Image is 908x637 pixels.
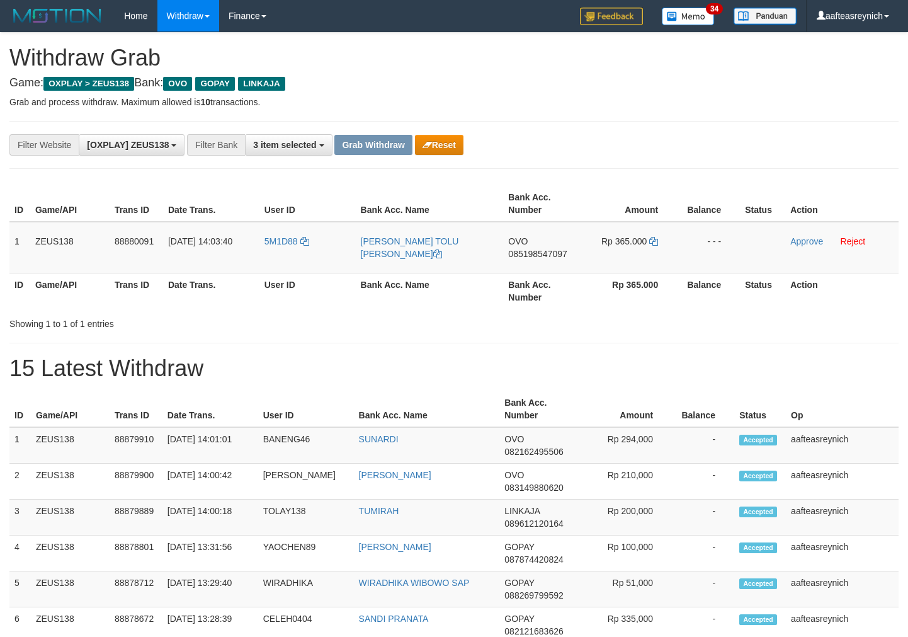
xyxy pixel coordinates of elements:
[162,536,258,571] td: [DATE] 13:31:56
[253,140,316,150] span: 3 item selected
[739,471,777,481] span: Accepted
[677,273,740,309] th: Balance
[786,391,899,427] th: Op
[579,536,672,571] td: Rp 100,000
[359,434,399,444] a: SUNARDI
[110,536,162,571] td: 88878801
[649,236,658,246] a: Copy 365000 to clipboard
[504,483,563,493] span: Copy 083149880620 to clipboard
[672,571,734,607] td: -
[31,571,110,607] td: ZEUS138
[786,571,899,607] td: aafteasreynich
[258,464,354,500] td: [PERSON_NAME]
[9,186,30,222] th: ID
[786,500,899,536] td: aafteasreynich
[739,507,777,517] span: Accepted
[508,236,528,246] span: OVO
[785,273,899,309] th: Action
[168,236,232,246] span: [DATE] 14:03:40
[415,135,463,155] button: Reset
[162,500,258,536] td: [DATE] 14:00:18
[662,8,715,25] img: Button%20Memo.svg
[579,464,672,500] td: Rp 210,000
[200,97,210,107] strong: 10
[30,186,110,222] th: Game/API
[9,356,899,381] h1: 15 Latest Withdraw
[9,536,31,571] td: 4
[238,77,285,91] span: LINKAJA
[115,236,154,246] span: 88880091
[504,626,563,636] span: Copy 082121683626 to clipboard
[601,236,647,246] span: Rp 365.000
[110,427,162,464] td: 88879910
[9,134,79,156] div: Filter Website
[31,427,110,464] td: ZEUS138
[354,391,500,427] th: Bank Acc. Name
[9,6,105,25] img: MOTION_logo.png
[508,249,567,259] span: Copy 085198547097 to clipboard
[9,427,31,464] td: 1
[110,464,162,500] td: 88879900
[9,96,899,108] p: Grab and process withdraw. Maximum allowed is transactions.
[264,236,298,246] span: 5M1D88
[258,391,354,427] th: User ID
[9,222,30,273] td: 1
[9,500,31,536] td: 3
[504,614,534,624] span: GOPAY
[163,273,259,309] th: Date Trans.
[359,542,431,552] a: [PERSON_NAME]
[734,391,786,427] th: Status
[739,578,777,589] span: Accepted
[579,571,672,607] td: Rp 51,000
[9,464,31,500] td: 2
[31,464,110,500] td: ZEUS138
[739,542,777,553] span: Accepted
[31,536,110,571] td: ZEUS138
[672,464,734,500] td: -
[786,464,899,500] td: aafteasreynich
[9,45,899,71] h1: Withdraw Grab
[31,391,110,427] th: Game/API
[706,3,723,14] span: 34
[162,571,258,607] td: [DATE] 13:29:40
[734,8,797,25] img: panduan.png
[359,506,399,516] a: TUMIRAH
[30,273,110,309] th: Game/API
[9,77,899,89] h4: Game: Bank:
[504,519,563,529] span: Copy 089612120164 to clipboard
[259,186,356,222] th: User ID
[739,435,777,445] span: Accepted
[259,273,356,309] th: User ID
[9,313,369,330] div: Showing 1 to 1 of 1 entries
[841,236,866,246] a: Reject
[740,273,785,309] th: Status
[504,578,534,588] span: GOPAY
[162,427,258,464] td: [DATE] 14:01:01
[43,77,134,91] span: OXPLAY > ZEUS138
[9,391,31,427] th: ID
[672,536,734,571] td: -
[31,500,110,536] td: ZEUS138
[503,186,582,222] th: Bank Acc. Number
[672,500,734,536] td: -
[579,500,672,536] td: Rp 200,000
[503,273,582,309] th: Bank Acc. Number
[504,506,540,516] span: LINKAJA
[579,391,672,427] th: Amount
[504,590,563,600] span: Copy 088269799592 to clipboard
[504,554,563,565] span: Copy 087874420824 to clipboard
[359,470,431,480] a: [PERSON_NAME]
[110,273,163,309] th: Trans ID
[163,77,192,91] span: OVO
[739,614,777,625] span: Accepted
[334,135,412,155] button: Grab Withdraw
[163,186,259,222] th: Date Trans.
[195,77,235,91] span: GOPAY
[582,186,677,222] th: Amount
[79,134,184,156] button: [OXPLAY] ZEUS138
[786,427,899,464] td: aafteasreynich
[258,500,354,536] td: TOLAY138
[582,273,677,309] th: Rp 365.000
[162,464,258,500] td: [DATE] 14:00:42
[258,536,354,571] td: YAOCHEN89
